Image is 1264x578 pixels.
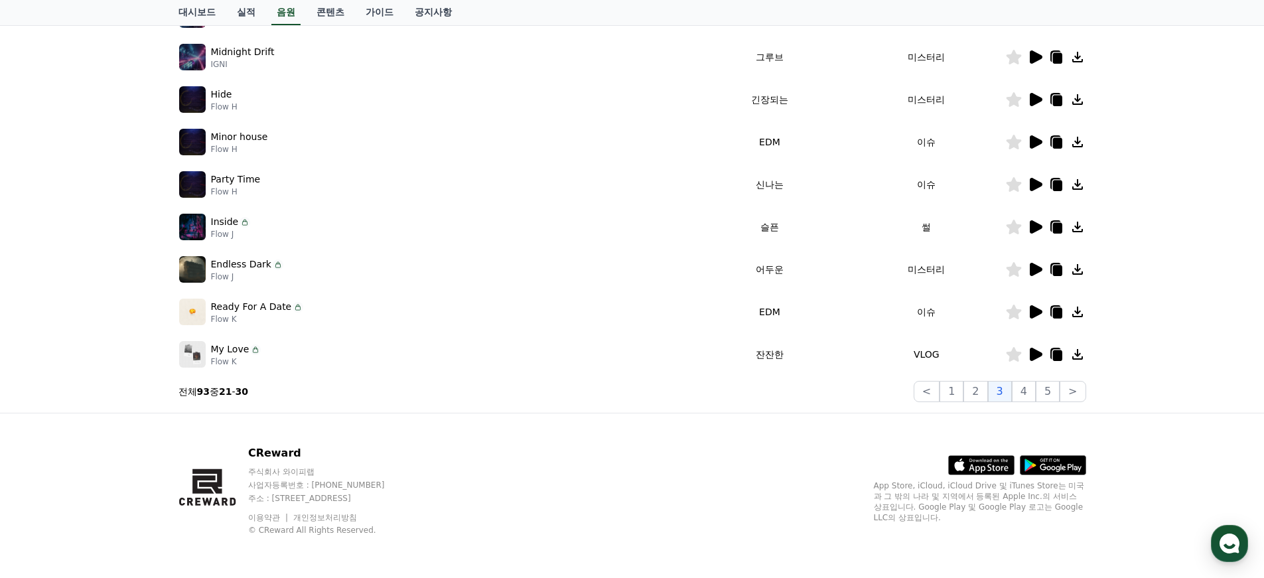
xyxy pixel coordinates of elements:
[211,88,232,102] p: Hide
[211,300,292,314] p: Ready For A Date
[205,441,221,451] span: 설정
[121,441,137,452] span: 대화
[219,386,232,397] strong: 21
[211,271,283,282] p: Flow J
[211,130,268,144] p: Minor house
[211,45,275,59] p: Midnight Drift
[211,257,271,271] p: Endless Dark
[691,291,848,333] td: EDM
[874,480,1086,523] p: App Store, iCloud, iCloud Drive 및 iTunes Store는 미국과 그 밖의 나라 및 지역에서 등록된 Apple Inc.의 서비스 상표입니다. Goo...
[211,356,261,367] p: Flow K
[179,256,206,283] img: music
[691,163,848,206] td: 신나는
[179,299,206,325] img: music
[179,86,206,113] img: music
[4,421,88,454] a: 홈
[848,121,1005,163] td: 이슈
[848,206,1005,248] td: 썰
[940,381,963,402] button: 1
[211,229,251,240] p: Flow J
[691,36,848,78] td: 그루브
[179,44,206,70] img: music
[691,333,848,376] td: 잔잔한
[211,173,261,186] p: Party Time
[988,381,1012,402] button: 3
[248,467,410,477] p: 주식회사 와이피랩
[88,421,171,454] a: 대화
[1012,381,1036,402] button: 4
[963,381,987,402] button: 2
[211,215,239,229] p: Inside
[1036,381,1060,402] button: 5
[179,129,206,155] img: music
[211,102,238,112] p: Flow H
[248,480,410,490] p: 사업자등록번호 : [PHONE_NUMBER]
[211,342,249,356] p: My Love
[848,163,1005,206] td: 이슈
[211,144,268,155] p: Flow H
[171,421,255,454] a: 설정
[691,78,848,121] td: 긴장되는
[248,525,410,536] p: © CReward All Rights Reserved.
[848,248,1005,291] td: 미스터리
[211,186,261,197] p: Flow H
[211,59,275,70] p: IGNI
[248,445,410,461] p: CReward
[236,386,248,397] strong: 30
[848,291,1005,333] td: 이슈
[848,78,1005,121] td: 미스터리
[248,513,290,522] a: 이용약관
[691,248,848,291] td: 어두운
[293,513,357,522] a: 개인정보처리방침
[179,171,206,198] img: music
[248,493,410,504] p: 주소 : [STREET_ADDRESS]
[848,333,1005,376] td: VLOG
[197,386,210,397] strong: 93
[848,36,1005,78] td: 미스터리
[211,314,304,325] p: Flow K
[178,385,249,398] p: 전체 중 -
[42,441,50,451] span: 홈
[691,121,848,163] td: EDM
[691,206,848,248] td: 슬픈
[914,381,940,402] button: <
[179,341,206,368] img: music
[1060,381,1086,402] button: >
[179,214,206,240] img: music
